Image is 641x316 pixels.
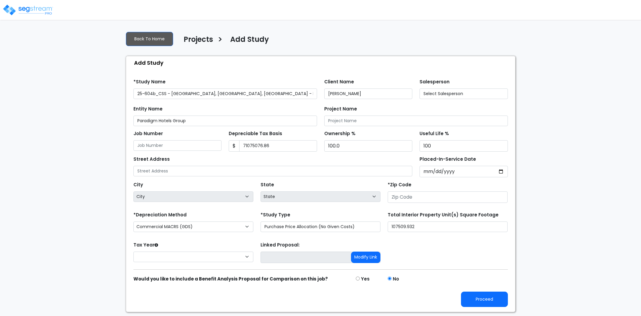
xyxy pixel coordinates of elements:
[324,79,354,85] label: Client Name
[179,35,213,48] a: Projects
[420,130,449,137] label: Useful Life %
[184,35,213,45] h4: Projects
[133,140,222,151] input: Job Number
[388,212,499,218] label: Total Interior Property Unit(s) Square Footage
[351,252,380,263] button: Modify Link
[133,166,413,176] input: Street Address
[229,130,282,137] label: Depreciable Tax Basis
[2,4,53,16] img: logo_pro_r.png
[133,88,317,99] input: Study Name
[393,276,399,283] label: No
[261,212,290,218] label: *Study Type
[133,130,163,137] label: Job Number
[420,140,508,152] input: Useful Life %
[324,130,356,137] label: Ownership %
[133,156,170,163] label: Street Address
[324,106,357,113] label: Project Name
[133,212,187,218] label: *Depreciation Method
[229,140,240,152] span: $
[226,35,269,48] a: Add Study
[133,276,328,282] strong: Would you like to include a Benefit Analysis Proposal for Comparison on this job?
[239,140,317,152] input: 0.00
[133,181,143,188] label: City
[133,242,158,249] label: Tax Year
[420,79,450,85] label: Salesperson
[324,116,508,126] input: Project Name
[133,106,163,113] label: Entity Name
[324,140,413,152] input: Ownership %
[388,181,411,188] label: *Zip Code
[126,32,173,46] a: Back To Home
[261,242,300,249] label: Linked Proposal:
[261,181,274,188] label: State
[129,56,515,69] div: Add Study
[218,35,223,46] h3: >
[388,191,508,203] input: Zip Code
[461,292,508,307] button: Proceed
[230,35,269,45] h4: Add Study
[388,222,508,232] input: total square foot
[133,116,317,126] input: Entity Name
[361,276,370,283] label: Yes
[133,79,166,85] label: *Study Name
[324,88,413,99] input: Client Name
[420,156,476,163] label: Placed-In-Service Date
